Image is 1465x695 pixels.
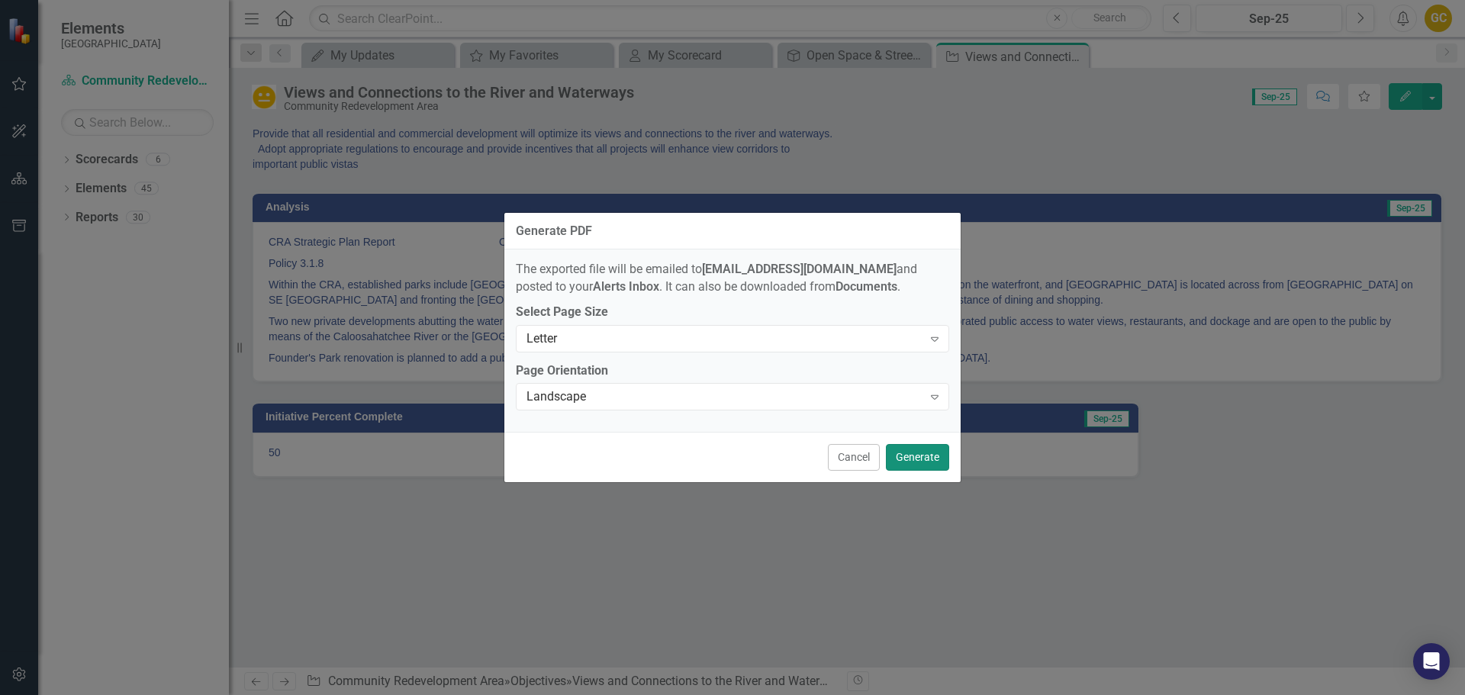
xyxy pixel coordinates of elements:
[516,224,592,238] div: Generate PDF
[526,388,922,406] div: Landscape
[702,262,897,276] strong: [EMAIL_ADDRESS][DOMAIN_NAME]
[1413,643,1450,680] div: Open Intercom Messenger
[516,304,949,321] label: Select Page Size
[516,262,917,294] span: The exported file will be emailed to and posted to your . It can also be downloaded from .
[836,279,897,294] strong: Documents
[526,330,922,347] div: Letter
[516,362,949,380] label: Page Orientation
[828,444,880,471] button: Cancel
[593,279,659,294] strong: Alerts Inbox
[886,444,949,471] button: Generate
